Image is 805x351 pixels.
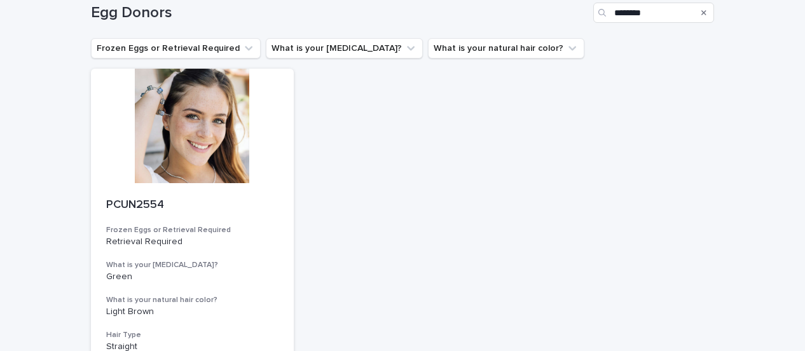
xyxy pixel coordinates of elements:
[106,237,279,247] p: Retrieval Required
[593,3,714,23] input: Search
[106,272,279,282] p: Green
[91,38,261,59] button: Frozen Eggs or Retrieval Required
[106,330,279,340] h3: Hair Type
[106,225,279,235] h3: Frozen Eggs or Retrieval Required
[106,306,279,317] p: Light Brown
[106,260,279,270] h3: What is your [MEDICAL_DATA]?
[266,38,423,59] button: What is your eye color?
[106,198,279,212] p: PCUN2554
[91,4,588,22] h1: Egg Donors
[106,295,279,305] h3: What is your natural hair color?
[428,38,584,59] button: What is your natural hair color?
